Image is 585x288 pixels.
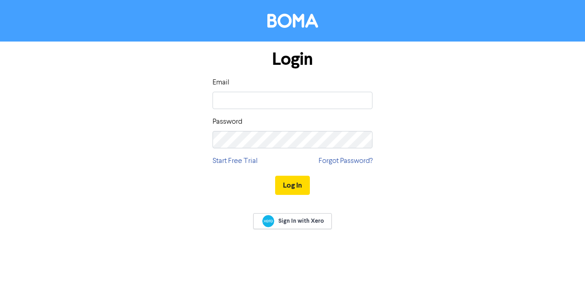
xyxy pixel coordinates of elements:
img: BOMA Logo [267,14,318,28]
a: Forgot Password? [319,156,372,167]
img: Xero logo [262,215,274,227]
button: Log In [275,176,310,195]
label: Email [213,77,229,88]
span: Sign In with Xero [278,217,324,225]
label: Password [213,116,242,127]
a: Sign In with Xero [253,213,332,229]
a: Start Free Trial [213,156,258,167]
h1: Login [213,49,372,70]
